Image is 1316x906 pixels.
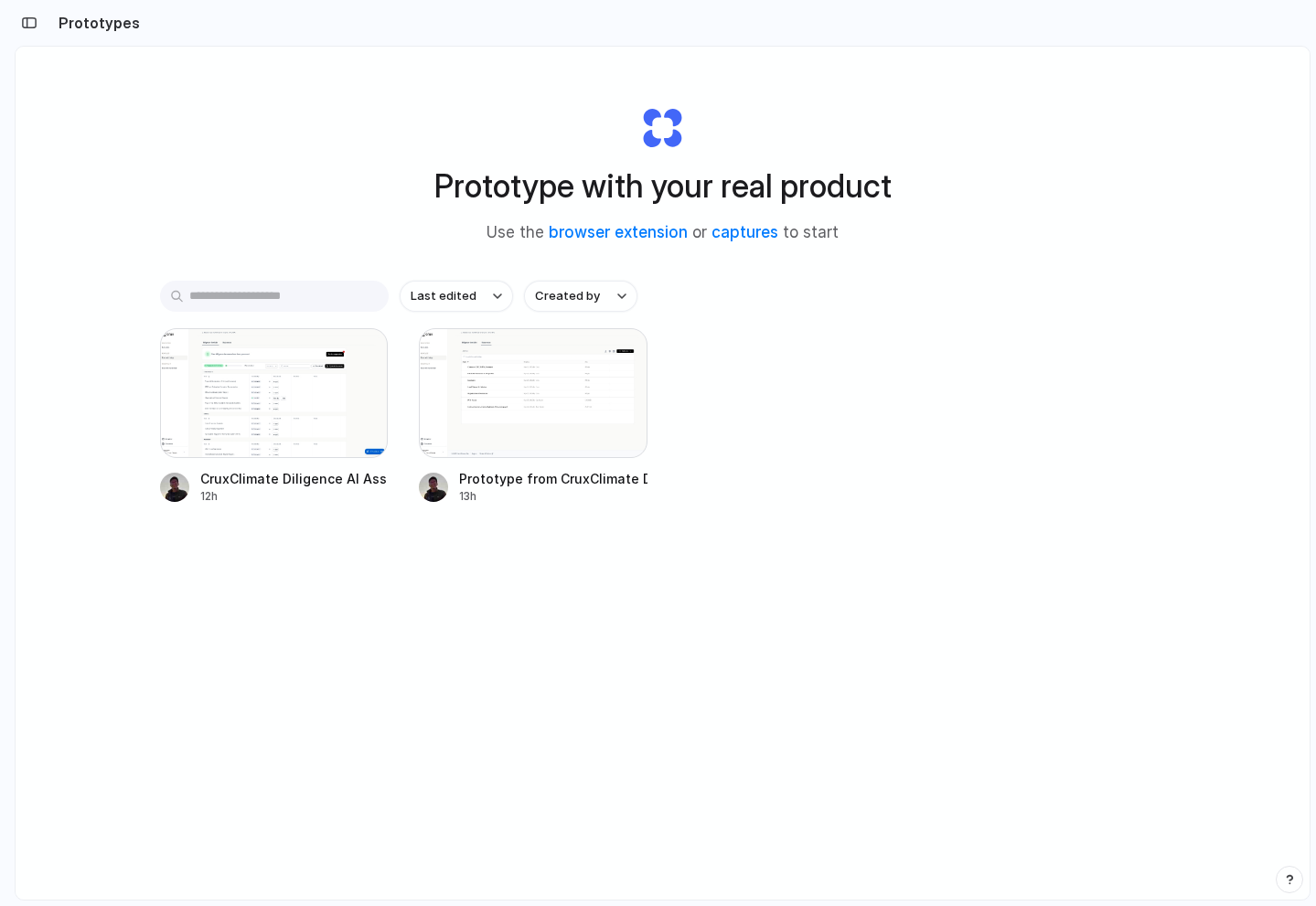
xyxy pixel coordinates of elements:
[51,12,140,34] h2: Prototypes
[459,488,647,505] div: 13h
[411,287,476,305] span: Last edited
[160,328,389,505] a: CruxClimate Diligence AI AssistantCruxClimate Diligence AI Assistant12h
[419,328,647,505] a: Prototype from CruxClimate Data RoomPrototype from CruxClimate Data Room13h
[200,469,389,488] div: CruxClimate Diligence AI Assistant
[200,488,389,505] div: 12h
[400,281,513,312] button: Last edited
[549,223,688,241] a: browser extension
[434,162,892,210] h1: Prototype with your real product
[535,287,600,305] span: Created by
[459,469,647,488] div: Prototype from CruxClimate Data Room
[711,223,778,241] a: captures
[487,221,839,245] span: Use the or to start
[524,281,637,312] button: Created by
